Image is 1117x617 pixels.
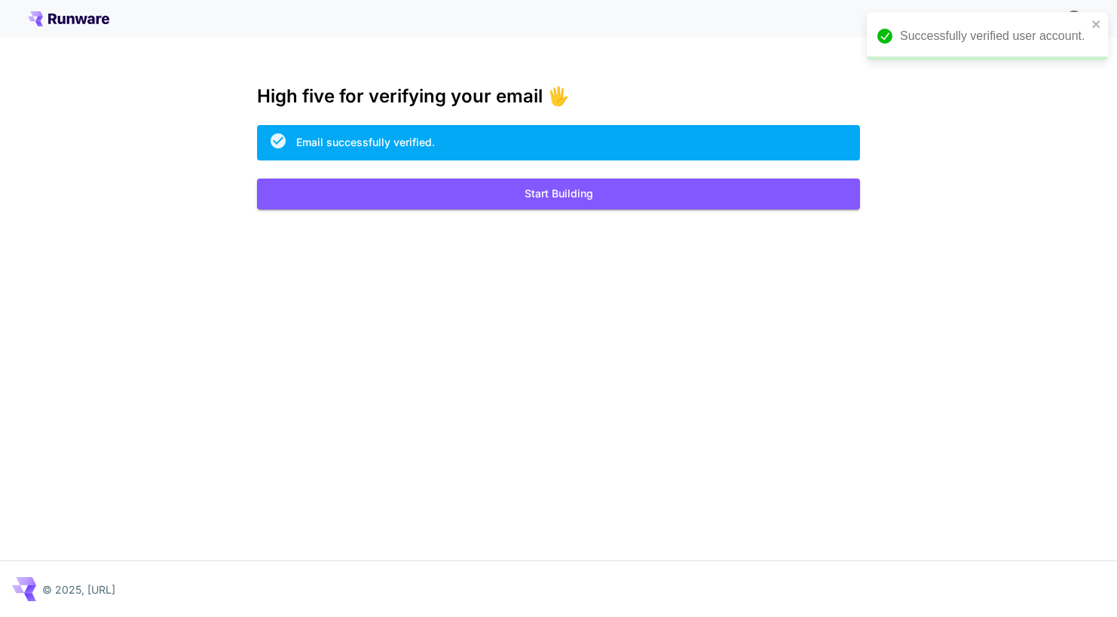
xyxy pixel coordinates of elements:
p: © 2025, [URL] [42,582,115,597]
button: Start Building [257,179,860,209]
button: close [1091,18,1102,30]
h3: High five for verifying your email 🖐️ [257,86,860,107]
button: In order to qualify for free credit, you need to sign up with a business email address and click ... [1059,3,1089,33]
div: Email successfully verified. [296,134,435,150]
div: Successfully verified user account. [900,27,1087,45]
